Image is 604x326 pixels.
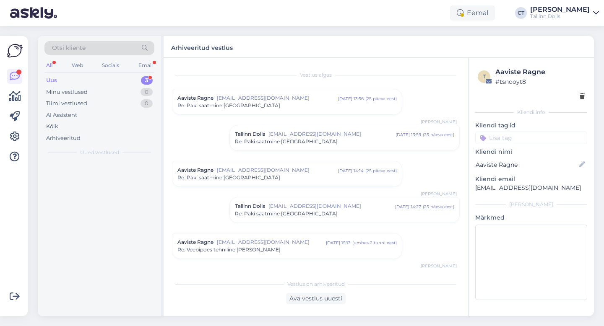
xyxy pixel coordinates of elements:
span: [EMAIL_ADDRESS][DOMAIN_NAME] [217,238,326,246]
span: Aaviste Ragne [177,166,213,174]
span: Re: Paki saatmine [GEOGRAPHIC_DATA] [177,174,280,181]
span: Re: Paki saatmine [GEOGRAPHIC_DATA] [235,138,338,145]
div: [PERSON_NAME] [475,201,587,208]
div: ( 25 päeva eest ) [365,168,397,174]
span: [PERSON_NAME] [421,191,457,197]
span: Aaviste Ragne [177,94,213,102]
div: Minu vestlused [46,88,88,96]
div: Arhiveeritud [46,134,81,142]
div: Vestlus algas [172,71,460,79]
div: ( 25 päeva eest ) [365,96,397,102]
div: [DATE] 14:27 [395,204,421,210]
span: t [483,73,486,80]
p: Kliendi email [475,175,587,184]
div: AI Assistent [46,111,77,119]
div: Aaviste Ragne [495,67,585,77]
p: Märkmed [475,213,587,222]
span: Otsi kliente [52,44,86,52]
span: [PERSON_NAME] [421,263,457,269]
div: Web [70,60,85,71]
div: [DATE] 13:59 [396,132,421,138]
a: [PERSON_NAME]Tallinn Dolls [530,6,599,20]
div: All [44,60,54,71]
div: ( 25 päeva eest ) [423,204,454,210]
input: Lisa nimi [476,160,578,169]
span: [PERSON_NAME] [421,119,457,125]
div: Tiimi vestlused [46,99,87,108]
div: [PERSON_NAME] [530,6,590,13]
span: [EMAIL_ADDRESS][DOMAIN_NAME] [217,94,338,102]
div: Uus [46,76,57,85]
div: Kliendi info [475,109,587,116]
p: [EMAIL_ADDRESS][DOMAIN_NAME] [475,184,587,192]
span: Tallinn Dolls [235,130,265,138]
input: Lisa tag [475,132,587,144]
div: [DATE] 14:14 [338,168,364,174]
div: Email [137,60,154,71]
span: Uued vestlused [80,149,119,156]
span: [EMAIL_ADDRESS][DOMAIN_NAME] [268,130,396,138]
div: 0 [141,88,153,96]
div: 0 [141,99,153,108]
span: Vestlus on arhiveeritud [287,280,345,288]
span: Re: Veebipoes tehniline [PERSON_NAME] [177,246,281,254]
div: # tsnooyt8 [495,77,585,86]
div: Socials [100,60,121,71]
div: [DATE] 13:56 [338,96,364,102]
label: Arhiveeritud vestlus [171,41,233,52]
span: Tallinn Dolls [235,202,265,210]
span: [EMAIL_ADDRESS][DOMAIN_NAME] [217,166,338,174]
div: 3 [141,76,153,85]
span: [EMAIL_ADDRESS][DOMAIN_NAME] [268,202,395,210]
img: Askly Logo [7,43,23,59]
span: Re: Paki saatmine [GEOGRAPHIC_DATA] [235,210,338,217]
p: Kliendi nimi [475,147,587,156]
div: ( umbes 2 tunni eest ) [352,240,397,246]
div: Tallinn Dolls [530,13,590,20]
div: [DATE] 15:13 [326,240,351,246]
span: Aaviste Ragne [177,238,213,246]
span: Re: Paki saatmine [GEOGRAPHIC_DATA] [177,102,280,109]
div: Ava vestlus uuesti [286,293,346,304]
div: Kõik [46,122,58,131]
div: Eemal [450,5,495,21]
div: CT [515,7,527,19]
div: ( 25 päeva eest ) [423,132,454,138]
p: Kliendi tag'id [475,121,587,130]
